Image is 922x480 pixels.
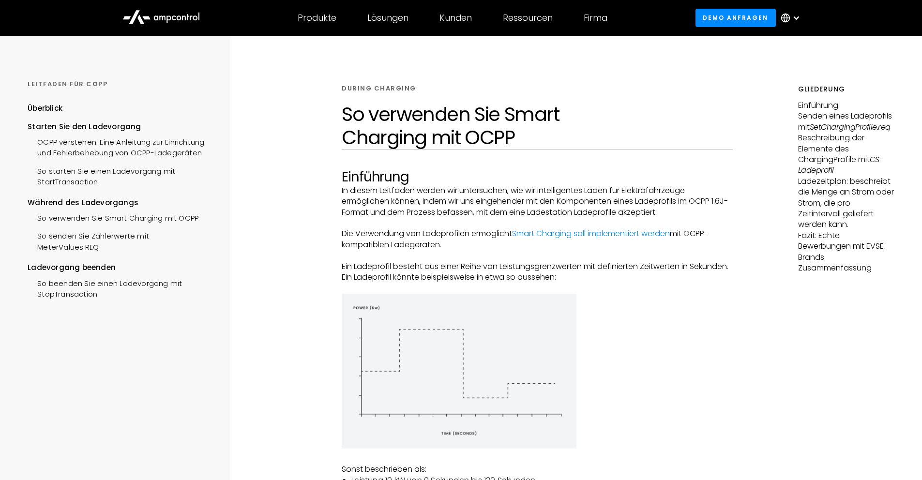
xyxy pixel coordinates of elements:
[28,103,62,114] div: Überblick
[503,13,553,23] div: Ressourcen
[367,13,408,23] div: Lösungen
[28,103,62,121] a: Überblick
[798,263,894,273] p: Zusammenfassung
[798,111,894,133] p: Senden eines Ladeprofils mit
[342,283,733,293] p: ‍
[28,208,198,226] a: So verwenden Sie Smart Charging mit OCPP
[342,261,733,283] p: Ein Ladeprofil besteht aus einer Reihe von Leistungsgrenzwerten mit definierten Zeitwerten in Sek...
[28,197,212,208] div: Während des Ladevorgangs
[798,176,894,230] p: Ladezeitplan: beschreibt die Menge an Strom oder Strom, die pro Zeitintervall geliefert werden kann.
[810,121,891,133] em: SetChargingProfile.req
[342,250,733,261] p: ‍
[28,132,212,161] a: OCPP verstehen: Eine Anleitung zur Einrichtung und Fehlerbehebung von OCPP-Ladegeräten
[512,228,670,239] a: Smart Charging soll implementiert werden
[28,226,212,255] a: So senden Sie Zählerwerte mit MeterValues.REQ
[798,100,894,111] p: Einführung
[342,228,733,250] p: Die Verwendung von Ladeprofilen ermöglicht mit OCPP-kompatiblen Ladegeräten.
[28,121,212,132] div: Starten Sie den Ladevorgang
[342,464,733,475] p: Sonst beschrieben als:
[298,13,336,23] div: Produkte
[798,230,894,263] p: Fazit: Echte Bewerbungen mit EVSE Brands
[342,218,733,228] p: ‍
[342,84,416,93] div: DURING CHARGING
[28,161,212,190] a: So starten Sie einen Ladevorgang mit StartTransaction
[28,273,212,302] a: So beenden Sie einen Ladevorgang mit StopTransaction
[342,103,733,149] h1: So verwenden Sie Smart Charging mit OCPP
[584,13,607,23] div: Firma
[342,294,576,449] img: energy diagram
[695,9,776,27] a: Demo anfragen
[28,262,212,273] div: Ladevorgang beenden
[798,154,883,176] em: CS-Ladeprofil
[439,13,472,23] div: Kunden
[798,84,894,94] h5: Gliederung
[28,80,212,89] div: LEITFADEN FÜR COPP
[342,169,733,185] h2: Einführung
[798,133,894,176] p: Beschreibung der Elemente des ChargingProfile mit
[342,453,733,464] p: ‍
[342,185,733,218] p: In diesem Leitfaden werden wir untersuchen, wie wir intelligentes Laden für Elektrofahrzeuge ermö...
